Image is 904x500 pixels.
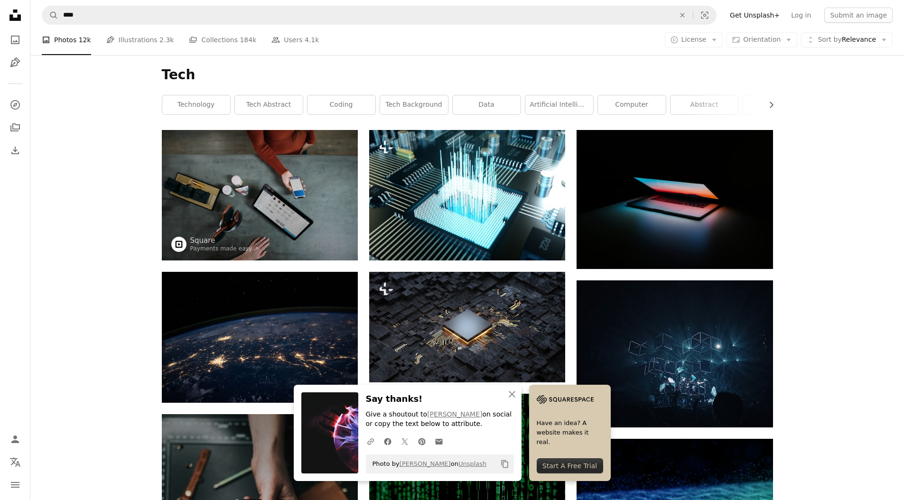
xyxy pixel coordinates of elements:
button: Copy to clipboard [497,456,513,472]
img: Go to Square's profile [171,237,186,252]
a: [PERSON_NAME] [427,410,482,418]
button: Menu [6,475,25,494]
img: gray and black laptop computer on surface [577,130,773,269]
button: Language [6,453,25,472]
span: Orientation [743,36,781,43]
a: tech background [380,95,448,114]
span: Sort by [818,36,841,43]
a: gray and black laptop computer on surface [577,195,773,204]
a: 3D illustration computer chip, a processor on a printed circuit board. The concept of data transf... [369,191,565,199]
a: Share on Facebook [379,432,396,451]
img: geometric shape digital wallpaper [577,280,773,427]
a: Share on Twitter [396,432,413,451]
img: person holding smartphone beside tablet computer [162,130,358,260]
a: digital [743,95,811,114]
a: Illustrations [6,53,25,72]
span: 184k [240,35,256,45]
a: Users 4.1k [271,25,319,55]
a: Log in / Sign up [6,430,25,449]
h1: Tech [162,66,773,83]
form: Find visuals sitewide [42,6,717,25]
a: Photos [6,30,25,49]
a: [PERSON_NAME] [400,460,451,467]
a: person holding smartphone beside tablet computer [162,191,358,199]
a: artificial intelligence [525,95,593,114]
a: Unsplash [458,460,486,467]
a: Share on Pinterest [413,432,430,451]
a: Central Computer Processors CPU concept. 3d rendering,conceptual image. [369,323,565,331]
span: License [681,36,707,43]
a: Have an idea? A website makes it real.Start A Free Trial [529,385,611,481]
a: Get Unsplash+ [724,8,785,23]
img: 3D illustration computer chip, a processor on a printed circuit board. The concept of data transf... [369,130,565,260]
button: Orientation [727,32,797,47]
span: 2.3k [159,35,174,45]
img: Central Computer Processors CPU concept. 3d rendering,conceptual image. [369,272,565,382]
button: Clear [672,6,693,24]
a: coding [308,95,375,114]
a: Download History [6,141,25,160]
a: technology [162,95,230,114]
a: Payments made easy ↗ [190,245,259,252]
button: Search Unsplash [42,6,58,24]
span: Relevance [818,35,876,45]
span: Photo by on [368,456,487,472]
button: License [665,32,723,47]
a: tech abstract [235,95,303,114]
a: computer [598,95,666,114]
img: file-1705255347840-230a6ab5bca9image [537,392,594,407]
a: Share over email [430,432,447,451]
h3: Say thanks! [366,392,514,406]
a: Illustrations 2.3k [106,25,174,55]
a: photo of outer space [162,333,358,341]
a: abstract [671,95,738,114]
button: scroll list to the right [763,95,773,114]
a: Square [190,236,259,245]
div: Start A Free Trial [537,458,603,473]
img: photo of outer space [162,272,358,402]
a: Collections [6,118,25,137]
p: Give a shoutout to on social or copy the text below to attribute. [366,410,514,429]
span: 4.1k [305,35,319,45]
a: Explore [6,95,25,114]
a: geometric shape digital wallpaper [577,349,773,358]
button: Visual search [693,6,716,24]
button: Sort byRelevance [801,32,893,47]
a: Log in [785,8,817,23]
a: Collections 184k [189,25,256,55]
span: Have an idea? A website makes it real. [537,418,603,446]
a: data [453,95,521,114]
button: Submit an image [824,8,893,23]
